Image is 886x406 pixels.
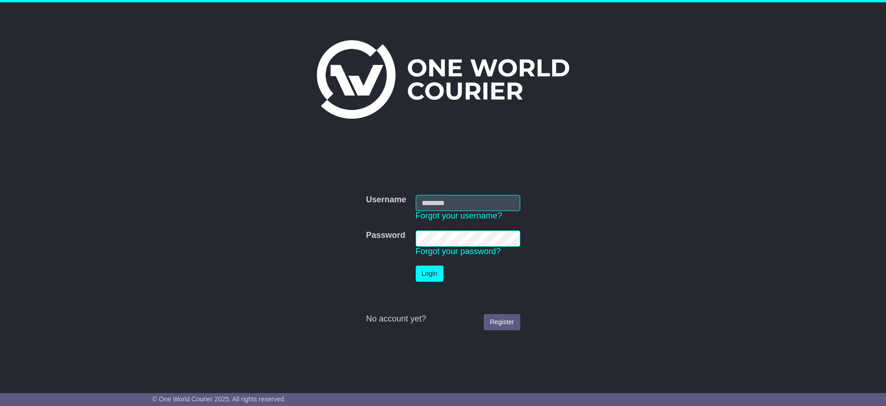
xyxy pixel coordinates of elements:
label: Password [366,230,405,241]
label: Username [366,195,406,205]
button: Login [416,266,443,282]
span: © One World Courier 2025. All rights reserved. [152,395,286,403]
img: One World [317,40,569,119]
a: Register [484,314,520,330]
a: Forgot your username? [416,211,502,220]
a: Forgot your password? [416,247,501,256]
div: No account yet? [366,314,520,324]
